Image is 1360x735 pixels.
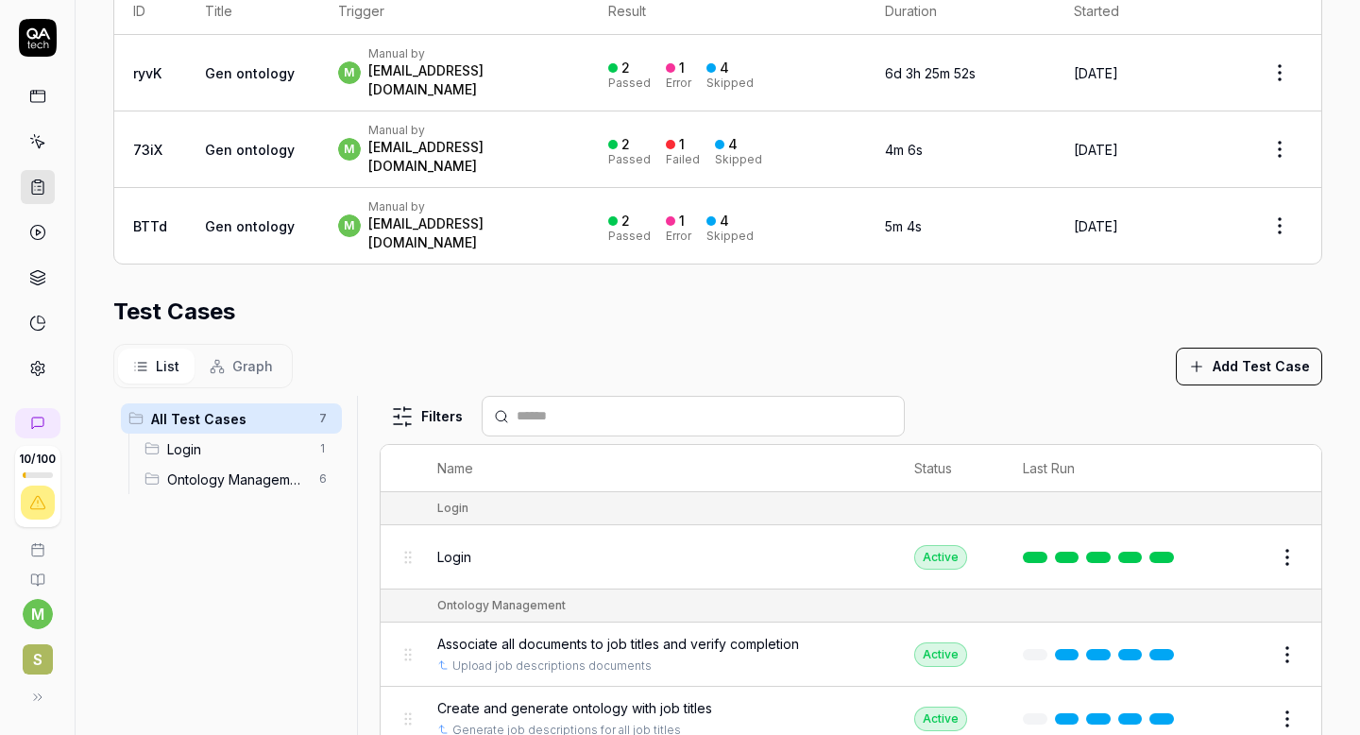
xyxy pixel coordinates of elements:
[437,597,566,614] div: Ontology Management
[156,356,179,376] span: List
[368,46,570,61] div: Manual by
[1074,218,1118,234] time: [DATE]
[720,213,729,230] div: 4
[205,218,295,234] a: Gen ontology
[885,218,922,234] time: 5m 4s
[8,527,67,557] a: Book a call with us
[706,231,754,242] div: Skipped
[720,60,729,77] div: 4
[312,407,334,430] span: 7
[133,218,167,234] a: BTTd
[418,445,896,492] th: Name
[195,349,288,384] button: Graph
[338,138,361,161] span: m
[437,500,468,517] div: Login
[679,213,685,230] div: 1
[1004,445,1200,492] th: Last Run
[15,408,60,438] a: New conversation
[914,707,967,731] div: Active
[885,142,923,158] time: 4m 6s
[608,231,651,242] div: Passed
[914,642,967,667] div: Active
[621,60,630,77] div: 2
[312,468,334,490] span: 6
[621,213,630,230] div: 2
[608,154,651,165] div: Passed
[205,65,295,81] a: Gen ontology
[19,453,56,465] span: 10 / 100
[368,123,570,138] div: Manual by
[23,599,53,629] button: m
[728,136,738,153] div: 4
[368,214,570,252] div: [EMAIL_ADDRESS][DOMAIN_NAME]
[23,644,53,675] span: S
[381,623,1321,687] tr: Associate all documents to job titles and verify completionUpload job descriptions documentsActive
[338,61,361,84] span: m
[113,295,235,329] h2: Test Cases
[137,464,342,494] div: Drag to reorderOntology Management6
[895,445,1004,492] th: Status
[368,199,570,214] div: Manual by
[205,142,295,158] a: Gen ontology
[679,60,685,77] div: 1
[137,434,342,464] div: Drag to reorderLogin1
[452,658,652,675] a: Upload job descriptions documents
[8,557,67,588] a: Documentation
[167,470,308,489] span: Ontology Management
[133,142,162,158] a: 73iX
[679,136,685,153] div: 1
[312,437,334,460] span: 1
[151,409,308,429] span: All Test Cases
[437,698,712,718] span: Create and generate ontology with job titles
[715,154,762,165] div: Skipped
[621,136,630,153] div: 2
[118,349,195,384] button: List
[133,65,161,81] a: ryvK
[1074,65,1118,81] time: [DATE]
[437,634,799,654] span: Associate all documents to job titles and verify completion
[1176,348,1322,385] button: Add Test Case
[368,61,570,99] div: [EMAIL_ADDRESS][DOMAIN_NAME]
[380,398,474,436] button: Filters
[885,65,976,81] time: 6d 3h 25m 52s
[1074,142,1118,158] time: [DATE]
[8,629,67,678] button: S
[914,545,967,570] div: Active
[232,356,273,376] span: Graph
[368,138,570,176] div: [EMAIL_ADDRESS][DOMAIN_NAME]
[666,77,691,89] div: Error
[608,77,651,89] div: Passed
[338,214,361,237] span: m
[437,547,471,567] span: Login
[706,77,754,89] div: Skipped
[666,231,691,242] div: Error
[167,439,308,459] span: Login
[666,154,700,165] div: Failed
[381,525,1321,590] tr: LoginActive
